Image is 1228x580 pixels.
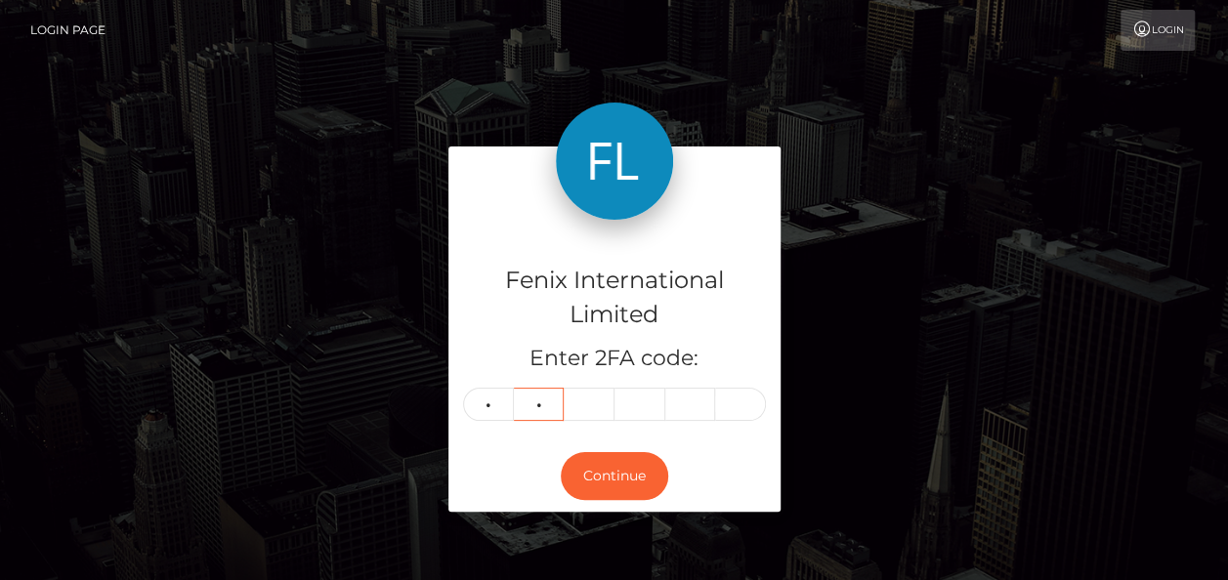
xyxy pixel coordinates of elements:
h5: Enter 2FA code: [463,344,766,374]
button: Continue [561,452,668,500]
a: Login Page [30,10,106,51]
a: Login [1121,10,1195,51]
img: Fenix International Limited [556,103,673,220]
h4: Fenix International Limited [463,264,766,332]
